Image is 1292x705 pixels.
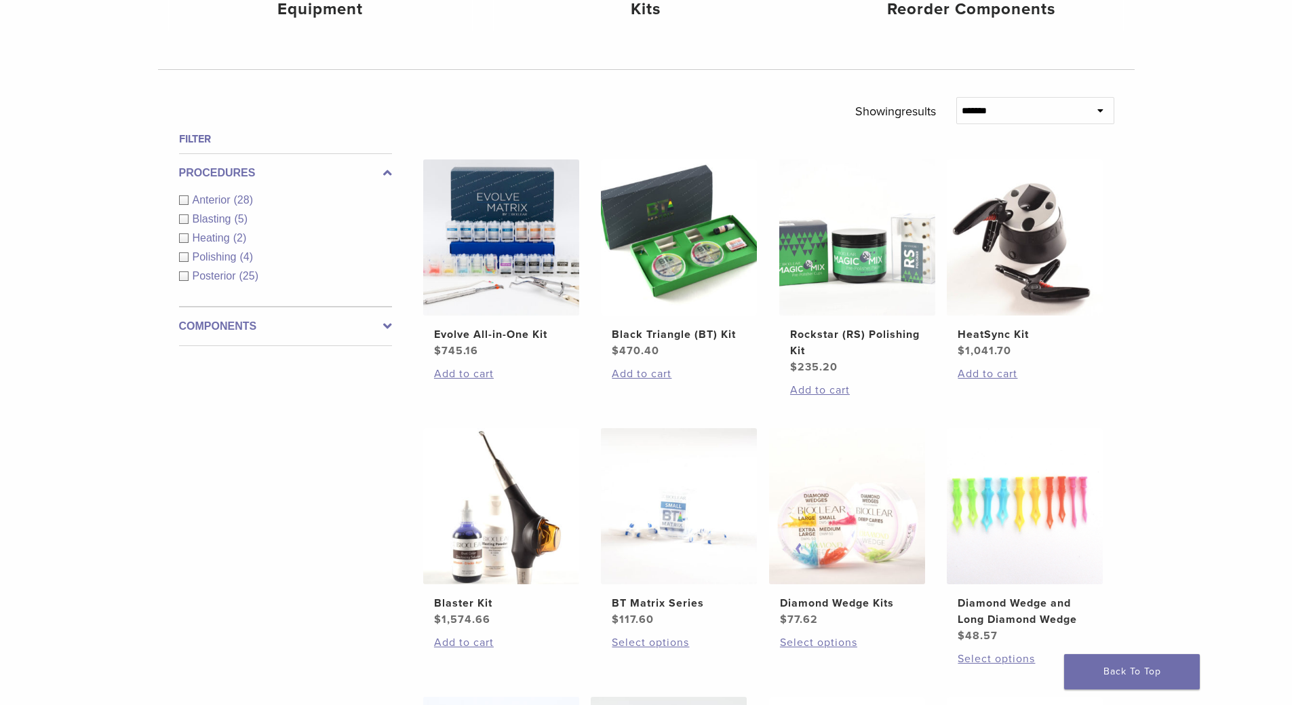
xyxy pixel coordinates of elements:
p: Showing results [855,97,936,126]
img: Evolve All-in-One Kit [423,159,579,316]
a: Rockstar (RS) Polishing KitRockstar (RS) Polishing Kit $235.20 [779,159,937,375]
img: Rockstar (RS) Polishing Kit [779,159,935,316]
img: Blaster Kit [423,428,579,584]
img: Diamond Wedge Kits [769,428,925,584]
a: Add to cart: “Evolve All-in-One Kit” [434,366,568,382]
a: Select options for “Diamond Wedge Kits” [780,634,914,651]
bdi: 48.57 [958,629,998,643]
span: $ [790,360,798,374]
h2: Diamond Wedge Kits [780,595,914,611]
h2: Black Triangle (BT) Kit [612,326,746,343]
span: (25) [239,270,258,282]
bdi: 117.60 [612,613,654,626]
h2: Evolve All-in-One Kit [434,326,568,343]
span: $ [958,629,965,643]
span: $ [958,344,965,358]
span: $ [780,613,787,626]
span: (2) [233,232,247,244]
bdi: 235.20 [790,360,838,374]
a: Add to cart: “Blaster Kit” [434,634,568,651]
h2: Rockstar (RS) Polishing Kit [790,326,924,359]
bdi: 77.62 [780,613,818,626]
a: Back To Top [1064,654,1200,689]
bdi: 470.40 [612,344,659,358]
a: Evolve All-in-One KitEvolve All-in-One Kit $745.16 [423,159,581,359]
h2: Diamond Wedge and Long Diamond Wedge [958,595,1092,628]
a: Diamond Wedge KitsDiamond Wedge Kits $77.62 [768,428,926,628]
h4: Filter [179,131,392,147]
a: Diamond Wedge and Long Diamond WedgeDiamond Wedge and Long Diamond Wedge $48.57 [946,428,1104,644]
label: Procedures [179,165,392,181]
span: Blasting [193,213,235,225]
img: HeatSync Kit [947,159,1103,316]
a: Blaster KitBlaster Kit $1,574.66 [423,428,581,628]
span: $ [612,613,619,626]
a: Add to cart: “Black Triangle (BT) Kit” [612,366,746,382]
label: Components [179,318,392,335]
img: Black Triangle (BT) Kit [601,159,757,316]
span: Anterior [193,194,234,206]
a: Select options for “BT Matrix Series” [612,634,746,651]
span: $ [612,344,619,358]
span: $ [434,344,442,358]
a: Black Triangle (BT) KitBlack Triangle (BT) Kit $470.40 [600,159,758,359]
img: BT Matrix Series [601,428,757,584]
a: Select options for “Diamond Wedge and Long Diamond Wedge” [958,651,1092,667]
bdi: 1,041.70 [958,344,1011,358]
span: Posterior [193,270,239,282]
span: (4) [239,251,253,263]
h2: HeatSync Kit [958,326,1092,343]
bdi: 745.16 [434,344,478,358]
a: Add to cart: “Rockstar (RS) Polishing Kit” [790,382,924,398]
a: HeatSync KitHeatSync Kit $1,041.70 [946,159,1104,359]
span: (28) [234,194,253,206]
h2: BT Matrix Series [612,595,746,611]
h2: Blaster Kit [434,595,568,611]
a: BT Matrix SeriesBT Matrix Series $117.60 [600,428,758,628]
span: (5) [234,213,248,225]
span: Heating [193,232,233,244]
a: Add to cart: “HeatSync Kit” [958,366,1092,382]
span: Polishing [193,251,240,263]
span: $ [434,613,442,626]
bdi: 1,574.66 [434,613,490,626]
img: Diamond Wedge and Long Diamond Wedge [947,428,1103,584]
